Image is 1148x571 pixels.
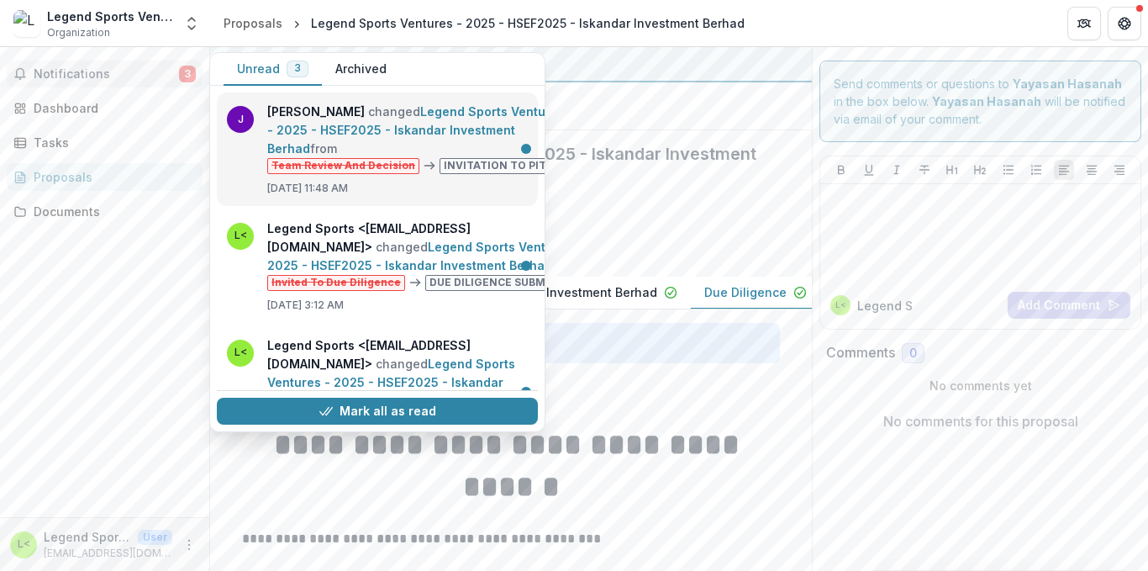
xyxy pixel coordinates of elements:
div: Dashboard [34,99,189,117]
p: No comments for this proposal [883,411,1078,431]
button: Underline [859,160,879,180]
a: Legend Sports Ventures - 2025 - HSEF2025 - Iskandar Investment Berhad [267,357,515,408]
button: Unread [224,53,322,86]
span: Notifications [34,67,179,82]
div: Proposals [34,168,189,186]
a: Proposals [7,163,203,191]
p: User [138,530,172,545]
a: Legend Sports Ventures - 2025 - HSEF2025 - Iskandar Investment Berhad [267,104,565,156]
div: Tasks [34,134,189,151]
p: Legend Sports <[EMAIL_ADDRESS][DOMAIN_NAME]> [44,528,131,546]
button: Add Comment [1008,292,1130,319]
span: 0 [909,346,917,361]
p: No comments yet [826,377,1135,394]
button: Align Center [1082,160,1102,180]
div: Send comments or questions to in the box below. will be notified via email of your comment. [819,61,1141,142]
button: Open entity switcher [180,7,203,40]
button: Strike [914,160,935,180]
span: 3 [294,62,301,74]
img: Legend Sports Ventures [13,10,40,37]
div: Legend Sports <legendsportsventures@gmail.com> [18,539,30,550]
button: Notifications3 [7,61,203,87]
a: Proposals [217,11,289,35]
div: Legend Sports Ventures [47,8,173,25]
button: Get Help [1108,7,1141,40]
a: Legend Sports Ventures - 2025 - HSEF2025 - Iskandar Investment Berhad [267,240,582,272]
a: Dashboard [7,94,203,122]
p: changed from [267,103,572,174]
p: Legend S [857,297,913,315]
div: Legend Sports Ventures - 2025 - HSEF2025 - Iskandar Investment Berhad [311,14,745,32]
button: Bullet List [998,160,1019,180]
nav: breadcrumb [217,11,751,35]
h2: Comments [826,345,895,361]
p: [EMAIL_ADDRESS][DOMAIN_NAME] [44,546,172,561]
p: Due Diligence [704,283,787,301]
button: Heading 1 [942,160,962,180]
p: changed from [267,219,589,291]
button: Ordered List [1026,160,1046,180]
button: Italicize [887,160,907,180]
button: Heading 2 [970,160,990,180]
button: Align Right [1109,160,1130,180]
div: Documents [34,203,189,220]
button: Archived [322,53,400,86]
button: Mark all as read [217,398,538,425]
strong: Yayasan Hasanah [1013,77,1122,91]
button: Partners [1067,7,1101,40]
a: Tasks [7,129,203,156]
span: 3 [179,66,196,82]
p: changed from [267,336,528,426]
span: Organization [47,25,110,40]
button: Align Left [1054,160,1074,180]
strong: Yayasan Hasanah [932,94,1041,108]
div: Legend Sports <legendsportsventures@gmail.com> [835,301,846,309]
div: Proposals [224,14,282,32]
button: More [179,535,199,555]
button: Bold [831,160,851,180]
a: Documents [7,198,203,225]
